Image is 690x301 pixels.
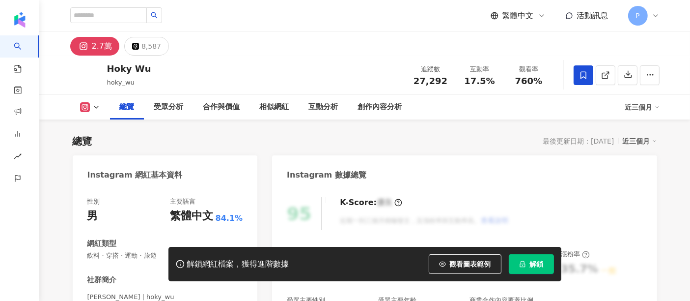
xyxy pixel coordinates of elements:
div: 網紅類型 [87,239,117,249]
span: lock [519,261,526,268]
div: 合作與價值 [203,101,240,113]
div: 男 [87,209,98,224]
div: Instagram 數據總覽 [287,170,366,181]
div: 性別 [87,197,100,206]
div: 最後更新日期：[DATE] [543,137,614,145]
span: 760% [515,76,543,86]
span: 繁體中文 [502,10,534,21]
div: 互動分析 [309,101,338,113]
div: 2.7萬 [92,39,112,53]
div: 主要語言 [170,197,195,206]
span: 17.5% [464,76,495,86]
button: 觀看圖表範例 [429,254,501,274]
button: 解鎖 [509,254,554,274]
img: KOL Avatar [70,60,100,90]
div: 解鎖網紅檔案，獲得進階數據 [187,259,289,270]
div: 追蹤數 [412,64,449,74]
span: hoky_wu [107,79,135,86]
div: 觀看率 [510,64,548,74]
div: 互動率 [461,64,498,74]
div: 繁體中文 [170,209,213,224]
a: search [14,35,33,74]
button: 8,587 [124,37,169,56]
span: 解鎖 [530,260,544,268]
div: Hoky Wu [107,62,151,75]
div: 受眾分析 [154,101,184,113]
div: 近三個月 [623,135,657,148]
span: 84.1% [216,213,243,224]
button: 2.7萬 [70,37,119,56]
span: search [151,12,158,19]
div: K-Score : [340,197,402,208]
div: 相似網紅 [260,101,289,113]
span: P [635,10,639,21]
span: 27,292 [414,76,447,86]
img: logo icon [12,12,28,28]
div: 總覽 [73,134,92,148]
span: 觀看圖表範例 [450,260,491,268]
div: 8,587 [141,39,161,53]
div: Instagram 網紅基本資料 [87,170,183,181]
span: 活動訊息 [577,11,608,20]
div: 近三個月 [625,99,660,115]
div: 創作內容分析 [358,101,402,113]
div: 總覽 [120,101,135,113]
span: rise [14,147,22,169]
